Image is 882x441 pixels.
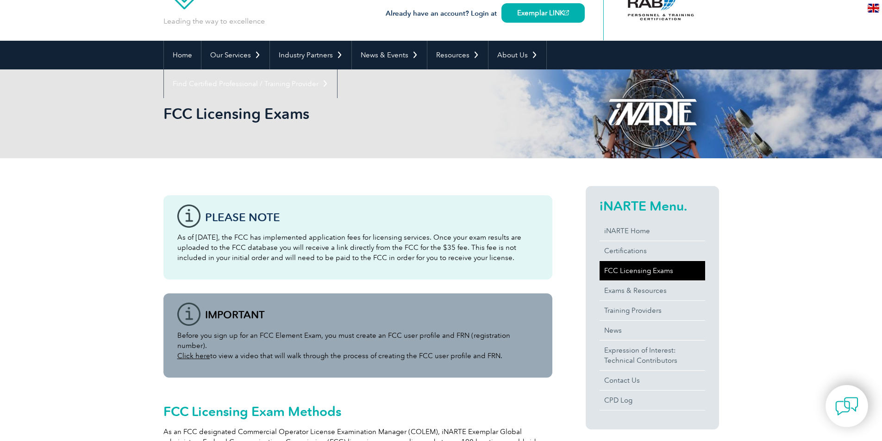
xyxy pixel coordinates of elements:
a: Contact Us [600,371,705,390]
h3: Already have an account? Login at [386,8,585,19]
h2: FCC Licensing Exams [163,106,552,121]
img: en [868,4,879,12]
h3: Please note [205,211,538,223]
a: Click here [177,352,210,360]
a: FCC Licensing Exams [600,261,705,280]
a: Exams & Resources [600,281,705,300]
img: contact-chat.png [835,395,858,418]
a: Our Services [201,41,269,69]
a: News [600,321,705,340]
p: Before you sign up for an FCC Element Exam, you must create an FCC user profile and FRN (registra... [177,330,538,361]
img: open_square.png [564,10,569,15]
a: Home [164,41,201,69]
a: Resources [427,41,488,69]
p: As of [DATE], the FCC has implemented application fees for licensing services. Once your exam res... [177,232,538,263]
a: About Us [488,41,546,69]
a: Find Certified Professional / Training Provider [164,69,337,98]
h2: FCC Licensing Exam Methods [163,404,552,419]
p: Leading the way to excellence [163,16,265,26]
a: CPD Log [600,391,705,410]
a: Exemplar LINK [501,3,585,23]
a: Expression of Interest:Technical Contributors [600,341,705,370]
h2: iNARTE Menu. [600,199,705,213]
a: Industry Partners [270,41,351,69]
a: News & Events [352,41,427,69]
a: Training Providers [600,301,705,320]
a: Certifications [600,241,705,261]
a: iNARTE Home [600,221,705,241]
